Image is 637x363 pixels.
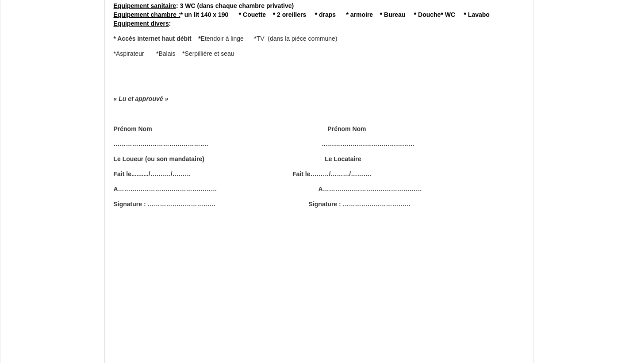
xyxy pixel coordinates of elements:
[114,170,524,179] p: Fait le........../………./……… Fait le………/………/……….
[114,140,524,149] p: ………………………………………. ………………………………………
[180,11,441,18] strong: * un lit 140 x 190 * Couette * 2 oreillers * draps * armoire * Bureau * Douche
[114,2,177,9] u: Equipement sanitaire
[114,155,524,164] p: Le Loueur (ou son mandataire) Le Locataire
[114,35,201,42] strong: * Accès internet haut débit *
[114,20,169,27] u: Equipement divers
[114,125,524,134] p: Prénom Nom Prénom Nom
[114,185,524,194] p: A………………………………………… A…………………………………………
[441,11,489,18] strong: * WC * Lavabo
[114,35,524,43] p: Etendoir à linge *TV (dans la pièce commune)
[114,50,524,58] p: *Aspirateur *Balais *Serpillière et seau
[114,2,294,9] strong: : 3 WC (dans chaque chambre privative)
[114,11,180,18] u: Equipement chambre :
[114,95,169,102] em: « Lu et approuvé »
[114,200,524,209] p: Signature : …………………………… Signature : ……………………………
[114,20,171,27] strong: :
